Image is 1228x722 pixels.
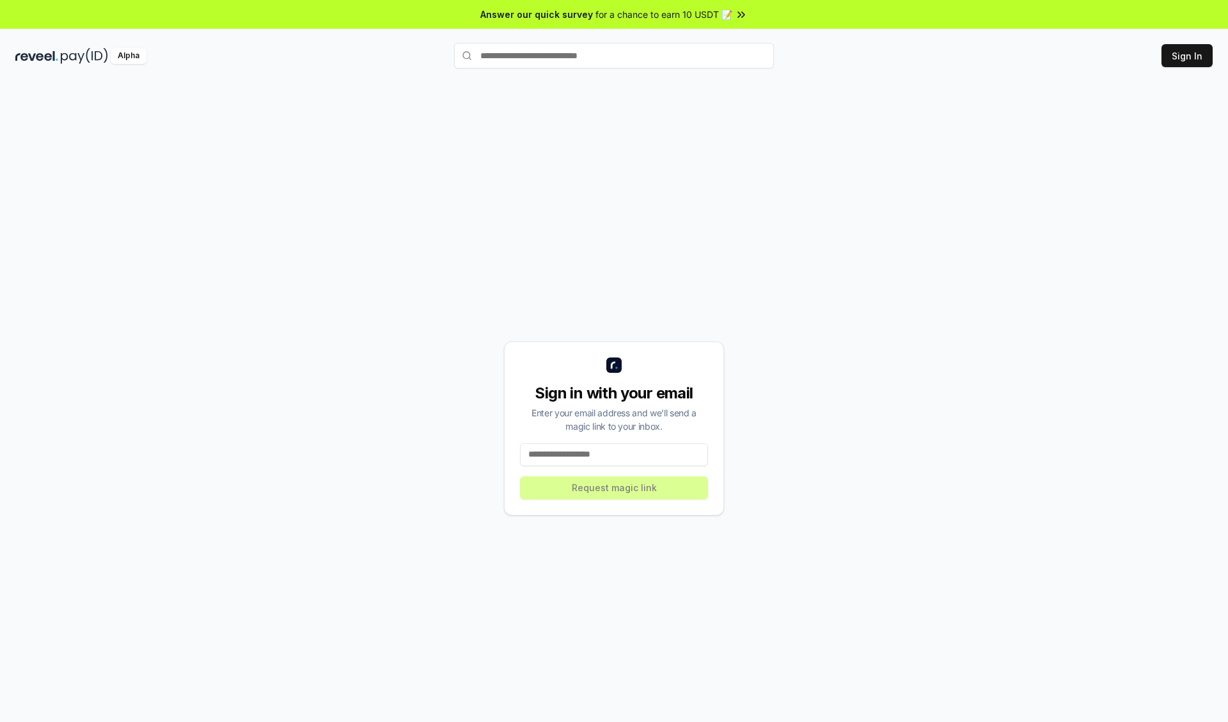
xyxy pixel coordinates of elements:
img: reveel_dark [15,48,58,64]
div: Sign in with your email [520,383,708,404]
button: Sign In [1161,44,1213,67]
span: Answer our quick survey [480,8,593,21]
img: logo_small [606,357,622,373]
span: for a chance to earn 10 USDT 📝 [595,8,732,21]
div: Enter your email address and we’ll send a magic link to your inbox. [520,406,708,433]
div: Alpha [111,48,146,64]
img: pay_id [61,48,108,64]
